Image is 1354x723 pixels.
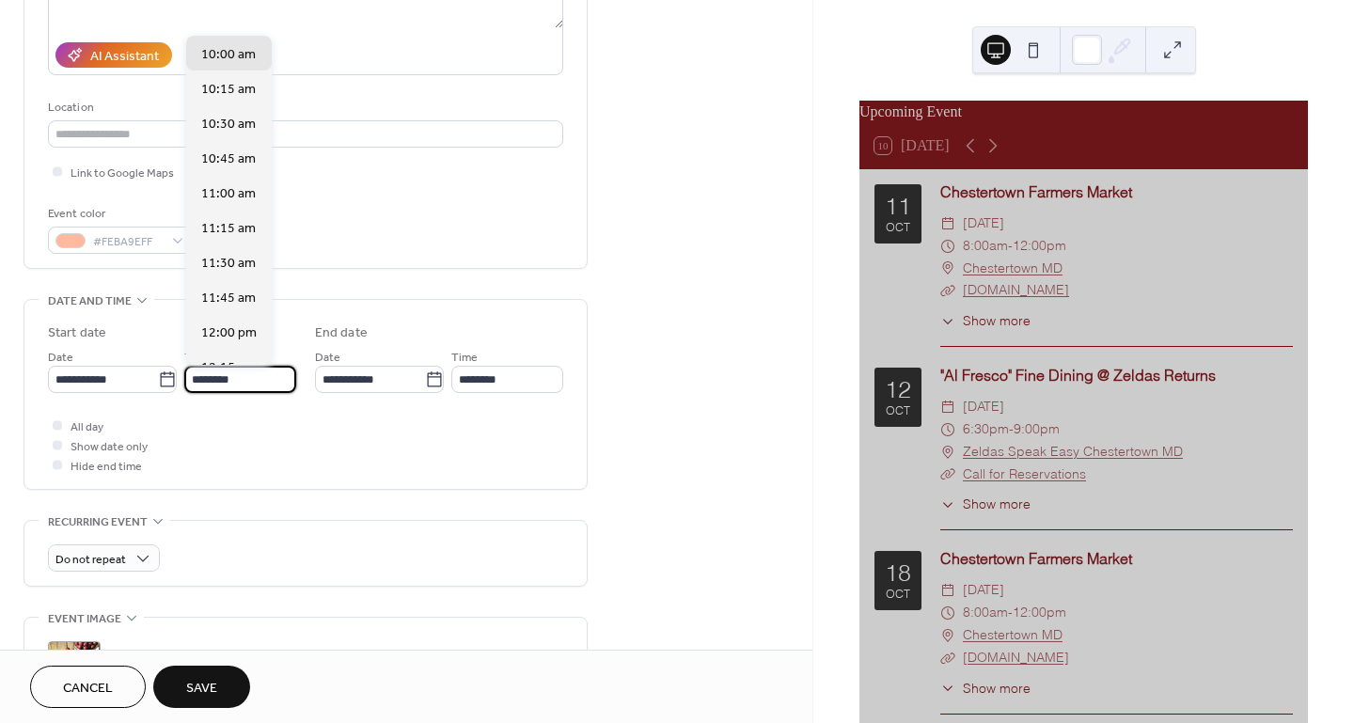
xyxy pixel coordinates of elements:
[186,679,217,699] span: Save
[940,279,955,302] div: ​
[940,679,1031,699] button: ​Show more
[940,182,1132,201] a: Chestertown Farmers Market
[963,465,1086,482] a: Call for Reservations
[93,232,163,252] span: #FEBA9EFF
[963,212,1004,235] span: [DATE]
[201,115,256,134] span: 10:30 am
[963,602,1008,624] span: 8:00am
[1013,602,1066,624] span: 12:00pm
[940,495,1031,514] button: ​Show more
[940,679,955,699] div: ​
[201,184,256,204] span: 11:00 am
[201,219,256,239] span: 11:15 am
[940,418,955,441] div: ​
[886,222,910,234] div: Oct
[48,348,73,368] span: Date
[1008,235,1013,258] span: -
[940,647,955,669] div: ​
[315,323,368,343] div: End date
[451,348,478,368] span: Time
[963,441,1183,464] a: Zeldas Speak Easy Chestertown MD
[859,101,1308,123] div: Upcoming Event
[940,396,955,418] div: ​
[940,311,1031,331] button: ​Show more
[886,589,910,601] div: Oct
[153,666,250,708] button: Save
[71,164,174,183] span: Link to Google Maps
[886,405,910,417] div: Oct
[1008,602,1013,624] span: -
[940,212,955,235] div: ​
[30,666,146,708] button: Cancel
[71,457,142,477] span: Hide end time
[885,561,911,585] div: 18
[201,254,256,274] span: 11:30 am
[184,348,211,368] span: Time
[940,464,955,486] div: ​
[963,311,1031,331] span: Show more
[940,258,955,280] div: ​
[48,98,559,118] div: Location
[71,437,148,457] span: Show date only
[90,47,159,67] div: AI Assistant
[201,149,256,169] span: 10:45 am
[940,495,955,514] div: ​
[940,441,955,464] div: ​
[71,417,103,437] span: All day
[48,323,106,343] div: Start date
[201,80,256,100] span: 10:15 am
[963,679,1031,699] span: Show more
[963,281,1069,298] a: [DOMAIN_NAME]
[63,679,113,699] span: Cancel
[55,42,172,68] button: AI Assistant
[201,45,256,65] span: 10:00 am
[963,258,1063,280] a: Chestertown MD
[201,289,256,308] span: 11:45 am
[963,624,1063,647] a: Chestertown MD
[940,311,955,331] div: ​
[48,609,121,629] span: Event image
[885,195,911,218] div: 11
[940,579,955,602] div: ​
[963,649,1069,666] a: [DOMAIN_NAME]
[315,348,340,368] span: Date
[963,495,1031,514] span: Show more
[963,579,1004,602] span: [DATE]
[201,358,257,378] span: 12:15 pm
[1014,418,1060,441] span: 9:00pm
[940,549,1132,568] a: Chestertown Farmers Market
[940,602,955,624] div: ​
[1013,235,1066,258] span: 12:00pm
[48,291,132,311] span: Date and time
[940,235,955,258] div: ​
[1009,418,1014,441] span: -
[963,235,1008,258] span: 8:00am
[48,204,189,224] div: Event color
[963,418,1009,441] span: 6:30pm
[940,366,1216,385] a: "Al Fresco" Fine Dining @ Zeldas Returns
[885,378,911,401] div: 12
[963,396,1004,418] span: [DATE]
[55,549,126,571] span: Do not repeat
[201,323,257,343] span: 12:00 pm
[48,512,148,532] span: Recurring event
[48,641,101,694] div: ;
[940,624,955,647] div: ​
